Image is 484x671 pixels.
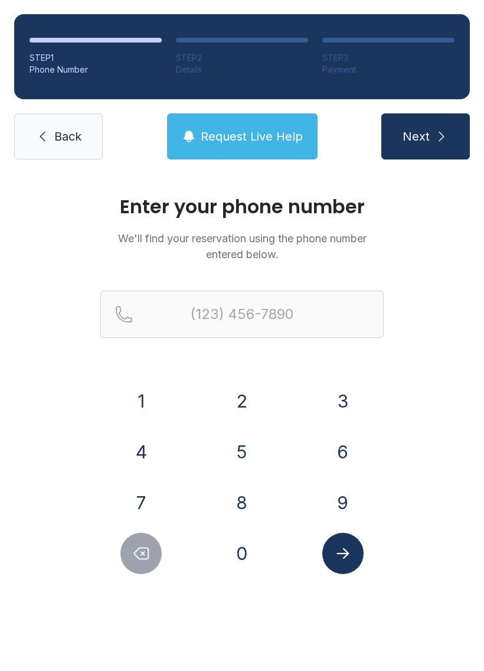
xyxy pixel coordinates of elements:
[221,380,263,422] button: 2
[120,533,162,574] button: Delete number
[322,52,454,64] div: STEP 3
[30,52,162,64] div: STEP 1
[120,482,162,523] button: 7
[221,431,263,473] button: 5
[403,128,430,145] span: Next
[100,230,384,262] p: We'll find your reservation using the phone number entered below.
[322,380,364,422] button: 3
[176,64,308,76] div: Details
[322,533,364,574] button: Submit lookup form
[322,431,364,473] button: 6
[201,128,303,145] span: Request Live Help
[322,64,454,76] div: Payment
[30,64,162,76] div: Phone Number
[54,128,81,145] span: Back
[221,482,263,523] button: 8
[100,197,384,216] h1: Enter your phone number
[100,291,384,338] input: Reservation phone number
[176,52,308,64] div: STEP 2
[322,482,364,523] button: 9
[120,431,162,473] button: 4
[120,380,162,422] button: 1
[221,533,263,574] button: 0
